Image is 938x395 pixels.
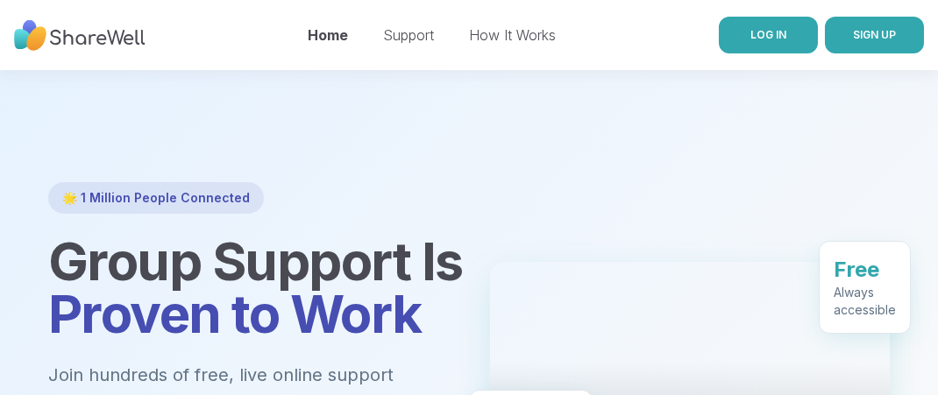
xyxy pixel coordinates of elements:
a: LOG IN [719,17,818,53]
a: Home [309,26,349,44]
h1: Group Support Is [48,235,448,340]
img: ShareWell Nav Logo [14,11,146,60]
a: Support [384,26,435,44]
button: SIGN UP [825,17,924,53]
div: Free [834,255,896,283]
span: SIGN UP [853,28,896,41]
a: How It Works [470,26,557,44]
div: Always accessible [834,283,896,318]
div: 🌟 1 Million People Connected [48,182,264,214]
span: Proven to Work [48,282,422,345]
span: LOG IN [750,28,786,41]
